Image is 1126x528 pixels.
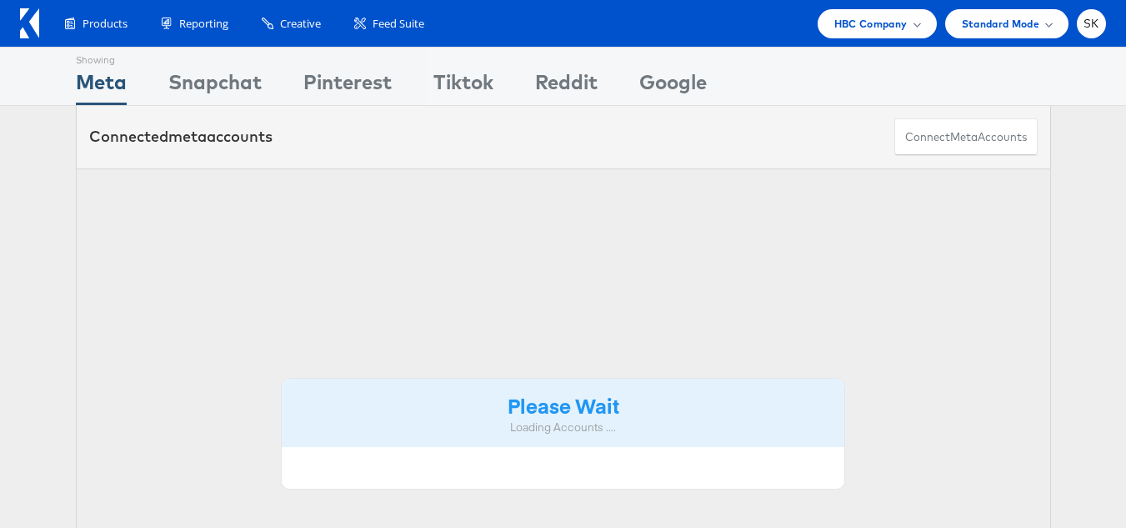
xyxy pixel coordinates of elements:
[639,68,707,105] div: Google
[894,118,1038,156] button: ConnectmetaAccounts
[950,129,978,145] span: meta
[76,48,127,68] div: Showing
[168,127,207,146] span: meta
[1083,18,1099,29] span: SK
[433,68,493,105] div: Tiktok
[89,126,273,148] div: Connected accounts
[168,68,262,105] div: Snapchat
[373,16,424,32] span: Feed Suite
[508,391,619,419] strong: Please Wait
[294,420,833,435] div: Loading Accounts ....
[962,15,1039,33] span: Standard Mode
[303,68,392,105] div: Pinterest
[535,68,598,105] div: Reddit
[834,15,908,33] span: HBC Company
[76,68,127,105] div: Meta
[280,16,321,32] span: Creative
[179,16,228,32] span: Reporting
[83,16,128,32] span: Products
